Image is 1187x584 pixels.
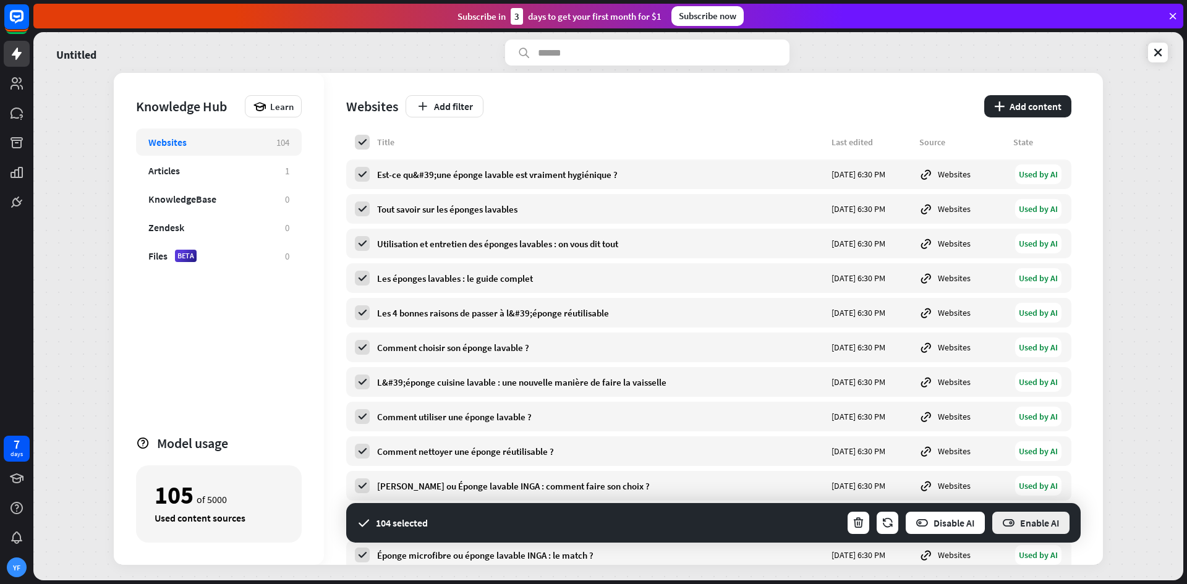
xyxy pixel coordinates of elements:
div: 104 selected [376,517,428,529]
div: Comment utiliser une éponge lavable ? [377,411,824,423]
button: Add filter [406,95,483,117]
div: Websites [919,548,1006,562]
div: BETA [175,250,197,262]
div: Éponge microfibre ou éponge lavable INGA : le match ? [377,549,824,561]
div: Comment choisir son éponge lavable ? [377,342,824,353]
div: Used by AI [1015,234,1061,253]
div: Comment nettoyer une éponge réutilisable ? [377,446,824,457]
div: Websites [919,237,1006,250]
div: Used by AI [1015,199,1061,219]
div: Last edited [832,137,912,148]
div: Websites [919,202,1006,216]
button: Open LiveChat chat widget [10,5,47,42]
div: Websites [919,306,1006,320]
div: Les éponges lavables : le guide complet [377,273,824,284]
div: 104 [276,137,289,148]
div: Websites [919,341,1006,354]
div: L&#39;éponge cuisine lavable : une nouvelle manière de faire la vaisselle [377,376,824,388]
div: [DATE] 6:30 PM [832,169,912,180]
div: Websites [919,271,1006,285]
a: 7 days [4,436,30,462]
div: 105 [155,485,194,506]
div: Websites [919,375,1006,389]
div: Used content sources [155,512,283,524]
div: Websites [919,167,1006,181]
div: [DATE] 6:30 PM [832,411,912,422]
span: Learn [270,101,294,112]
div: 1 [285,165,289,177]
div: 0 [285,193,289,205]
div: Tout savoir sur les éponges lavables [377,203,824,215]
div: Used by AI [1015,268,1061,288]
div: Used by AI [1015,476,1061,496]
div: State [1013,137,1063,148]
div: 0 [285,222,289,234]
div: Used by AI [1015,164,1061,184]
div: [DATE] 6:30 PM [832,480,912,491]
div: Used by AI [1015,372,1061,392]
div: Used by AI [1015,545,1061,565]
div: days [11,450,23,459]
div: Files [148,250,168,262]
a: Untitled [56,40,96,66]
div: KnowledgeBase [148,193,216,205]
div: [DATE] 6:30 PM [832,376,912,387]
div: 3 [511,8,523,25]
div: Websites [919,410,1006,423]
div: Articles [148,164,180,177]
div: [DATE] 6:30 PM [832,549,912,561]
div: [PERSON_NAME] ou Éponge lavable INGA : comment faire son choix ? [377,480,824,492]
div: [DATE] 6:30 PM [832,446,912,457]
div: Utilisation et entretien des éponges lavables : on vous dit tout [377,238,824,250]
div: of 5000 [155,485,283,506]
div: Est-ce qu&#39;une éponge lavable est vraiment hygiénique ? [377,169,824,180]
div: YF [7,557,27,577]
div: Websites [919,479,1006,493]
div: Subscribe now [671,6,744,26]
div: Subscribe in days to get your first month for $1 [457,8,662,25]
div: Websites [346,98,398,115]
div: Used by AI [1015,337,1061,357]
div: Title [377,137,824,148]
div: [DATE] 6:30 PM [832,307,912,318]
i: plus [994,101,1005,111]
div: [DATE] 6:30 PM [832,203,912,214]
div: [DATE] 6:30 PM [832,238,912,249]
div: Source [919,137,1006,148]
div: Model usage [157,434,302,452]
div: Websites [919,444,1006,458]
div: Websites [148,136,187,148]
button: plusAdd content [984,95,1071,117]
div: Les 4 bonnes raisons de passer à l&#39;éponge réutilisable [377,307,824,319]
div: 7 [14,439,20,450]
button: Disable AI [904,510,986,535]
div: Zendesk [148,221,184,234]
div: [DATE] 6:30 PM [832,273,912,284]
div: Used by AI [1015,407,1061,426]
div: Knowledge Hub [136,98,239,115]
div: Used by AI [1015,303,1061,323]
div: Used by AI [1015,441,1061,461]
div: 0 [285,250,289,262]
div: [DATE] 6:30 PM [832,342,912,353]
button: Enable AI [991,510,1071,535]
